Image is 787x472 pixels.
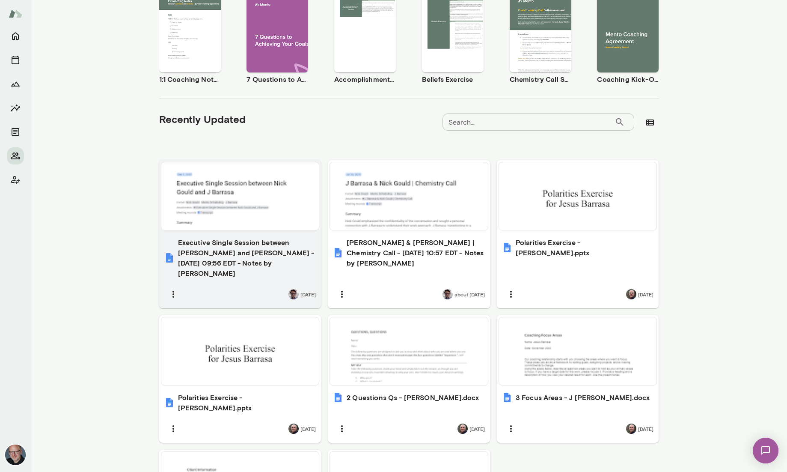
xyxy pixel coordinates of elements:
[347,237,485,268] h6: [PERSON_NAME] & [PERSON_NAME] | Chemistry Call - [DATE] 10:57 EDT - Notes by [PERSON_NAME]
[7,75,24,93] button: Growth Plan
[7,51,24,69] button: Sessions
[164,253,175,263] img: Executive Single Session between Nick Gould and J Barrasa - 2025/09/05 09:56 EDT - Notes by Gemini
[626,424,636,434] img: Rick Waldron
[597,74,659,84] h6: Coaching Kick-Off | Coaching Agreement
[457,424,468,434] img: Rick Waldron
[510,74,571,84] h6: Chemistry Call Self-Assessment [Coaches only]
[9,6,22,22] img: Mento
[469,425,485,432] span: [DATE]
[443,289,453,299] img: J Barrasa
[288,289,299,299] img: J Barrasa
[7,99,24,117] button: Insights
[288,424,299,434] img: Rick Waldron
[159,112,246,126] h5: Recently Updated
[178,392,316,413] h6: Polarities Exercise - [PERSON_NAME].pptx
[347,392,479,403] h6: 2 Questions Qs - [PERSON_NAME].docx
[454,291,485,298] span: about [DATE]
[246,74,308,84] h6: 7 Questions to Achieving Your Goals
[300,425,316,432] span: [DATE]
[334,74,396,84] h6: Accomplishment Tracker
[502,242,512,253] img: Polarities Exercise - Jesus Barrasa.pptx
[626,289,636,299] img: Rick Waldron
[7,171,24,188] button: Client app
[300,291,316,298] span: [DATE]
[516,237,654,258] h6: Polarities Exercise - [PERSON_NAME].pptx
[5,445,26,465] img: Nick Gould
[333,392,343,403] img: 2 Questions Qs - J Barrasa.docx
[7,27,24,45] button: Home
[164,397,175,408] img: Polarities Exercise - Jesus Barrasa.pptx
[7,147,24,164] button: Members
[159,74,221,84] h6: 1:1 Coaching Notes
[502,392,512,403] img: 3 Focus Areas - J Barrasa.docx
[333,248,343,258] img: J Barrasa & Nick Gould | Chemistry Call - 2025/07/30 10:57 EDT - Notes by Gemini
[638,425,653,432] span: [DATE]
[178,237,316,278] h6: Executive Single Session between [PERSON_NAME] and [PERSON_NAME] - [DATE] 09:56 EDT - Notes by [P...
[422,74,484,84] h6: Beliefs Exercise
[516,392,650,403] h6: 3 Focus Areas - J [PERSON_NAME].docx
[638,291,653,298] span: [DATE]
[7,123,24,140] button: Documents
